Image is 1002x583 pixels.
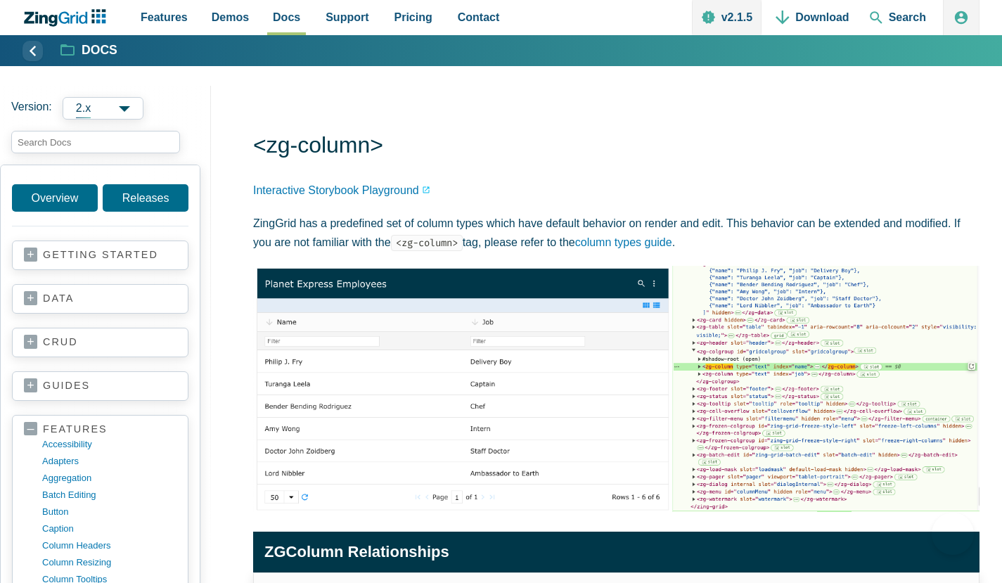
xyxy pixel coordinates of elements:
[458,8,500,27] span: Contact
[61,42,117,59] a: Docs
[23,9,113,27] a: ZingChart Logo. Click to return to the homepage
[253,532,979,572] caption: ZGColumn Relationships
[394,8,432,27] span: Pricing
[24,292,176,306] a: data
[42,436,176,453] a: accessibility
[12,184,98,212] a: Overview
[932,513,974,555] iframe: Toggle Customer Support
[11,97,52,120] span: Version:
[103,184,188,212] a: Releases
[253,181,430,200] a: Interactive Storybook Playground
[24,335,176,350] a: crud
[42,520,176,537] a: caption
[575,236,672,248] a: column types guide
[24,248,176,262] a: getting started
[42,470,176,487] a: aggregation
[253,131,979,162] h1: <zg-column>
[82,44,117,57] strong: Docs
[42,453,176,470] a: adapters
[253,266,979,512] img: Image of the DOM relationship for the zg-column web component tag
[212,8,249,27] span: Demos
[24,423,176,436] a: features
[42,537,176,554] a: column headers
[253,214,979,252] p: ZingGrid has a predefined set of column types which have default behavior on render and edit. Thi...
[141,8,188,27] span: Features
[42,487,176,504] a: batch editing
[326,8,368,27] span: Support
[24,379,176,393] a: guides
[391,235,463,251] code: <zg-column>
[11,131,180,153] input: search input
[11,97,200,120] label: Versions
[42,554,176,571] a: column resizing
[273,8,300,27] span: Docs
[42,504,176,520] a: button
